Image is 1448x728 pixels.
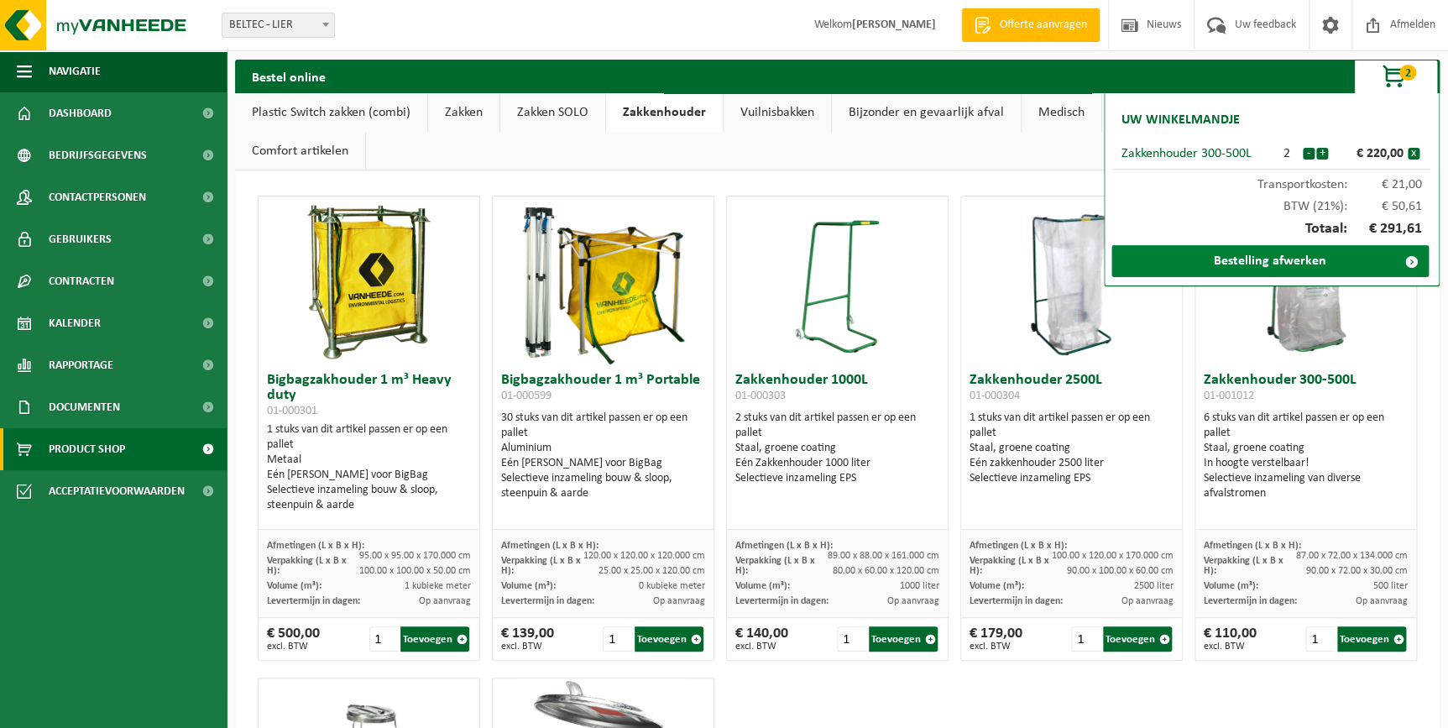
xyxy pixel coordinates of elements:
h3: Bigbagzakhouder 1 m³ Heavy duty [267,373,471,418]
div: Selectieve inzameling bouw & sloop, steenpuin & aarde [501,471,705,501]
span: excl. BTW [735,642,788,652]
div: 6 stuks van dit artikel passen er op een pallet [1204,411,1408,501]
span: Gebruikers [49,218,112,260]
a: Bestelling afwerken [1111,245,1429,277]
span: Afmetingen (L x B x H): [1204,541,1301,551]
span: Dashboard [49,92,112,134]
span: Kalender [49,302,101,344]
span: Op aanvraag [1121,596,1174,606]
span: Op aanvraag [653,596,705,606]
span: Verpakking (L x B x H): [267,556,347,576]
a: Offerte aanvragen [961,8,1100,42]
h2: Uw winkelmandje [1113,102,1248,139]
span: 01-000304 [970,390,1020,402]
img: 01-000303 [795,196,879,364]
div: Staal, groene coating [735,441,939,456]
span: Afmetingen (L x B x H): [501,541,599,551]
span: Verpakking (L x B x H): [970,556,1049,576]
span: € 21,00 [1347,178,1423,191]
input: 1 [1071,626,1101,652]
img: 01-000304 [1029,196,1113,364]
span: Volume (m³): [267,581,321,591]
div: BTW (21%): [1113,191,1430,213]
span: Levertermijn in dagen: [501,596,594,606]
span: Acceptatievoorwaarden [49,470,185,512]
div: In hoogte verstelbaar! [1204,456,1408,471]
span: Product Shop [49,428,125,470]
div: € 140,00 [735,626,788,652]
span: € 291,61 [1347,222,1423,237]
div: Staal, groene coating [970,441,1174,456]
span: 100.00 x 100.00 x 50.00 cm [359,566,471,576]
a: Comfort artikelen [235,132,365,170]
div: Eén Zakkenhouder 1000 liter [735,456,939,471]
button: 2 [1354,60,1438,93]
img: 01-000301 [285,196,452,364]
span: 80.00 x 60.00 x 120.00 cm [833,566,939,576]
span: Levertermijn in dagen: [970,596,1063,606]
div: Aluminium [501,441,705,456]
span: excl. BTW [970,642,1022,652]
span: Volume (m³): [735,581,790,591]
div: 1 stuks van dit artikel passen er op een pallet [970,411,1174,486]
div: Selectieve inzameling bouw & sloop, steenpuin & aarde [267,483,471,513]
button: - [1303,148,1315,160]
span: 25.00 x 25.00 x 120.00 cm [599,566,705,576]
div: Selectieve inzameling van diverse afvalstromen [1204,471,1408,501]
div: Selectieve inzameling EPS [970,471,1174,486]
div: 2 [1272,147,1302,160]
span: 2500 liter [1134,581,1174,591]
span: 2 [1399,65,1416,81]
a: Zakkenhouder [606,93,723,132]
span: 01-000599 [501,390,551,402]
span: Afmetingen (L x B x H): [267,541,364,551]
span: Volume (m³): [501,581,556,591]
h3: Bigbagzakhouder 1 m³ Portable [501,373,705,406]
a: Plastic Switch zakken (combi) [235,93,427,132]
span: Afmetingen (L x B x H): [735,541,833,551]
a: Recipiënten [1102,93,1200,132]
div: € 139,00 [501,626,554,652]
span: Verpakking (L x B x H): [735,556,815,576]
h3: Zakkenhouder 2500L [970,373,1174,406]
button: Toevoegen [1103,626,1172,652]
button: Toevoegen [635,626,703,652]
strong: [PERSON_NAME] [852,18,936,31]
span: excl. BTW [501,642,554,652]
h3: Zakkenhouder 1000L [735,373,939,406]
button: Toevoegen [869,626,938,652]
span: Levertermijn in dagen: [267,596,360,606]
div: Eén [PERSON_NAME] voor BigBag [267,468,471,483]
div: Transportkosten: [1113,170,1430,191]
div: 1 stuks van dit artikel passen er op een pallet [267,422,471,513]
span: 90.00 x 72.00 x 30.00 cm [1306,566,1408,576]
span: Levertermijn in dagen: [735,596,829,606]
a: Vuilnisbakken [724,93,831,132]
span: Navigatie [49,50,101,92]
div: 30 stuks van dit artikel passen er op een pallet [501,411,705,501]
span: 89.00 x 88.00 x 161.000 cm [828,551,939,561]
span: Levertermijn in dagen: [1204,596,1297,606]
div: € 500,00 [267,626,320,652]
span: 01-000303 [735,390,786,402]
span: Offerte aanvragen [996,17,1091,34]
a: Zakken [428,93,499,132]
div: Metaal [267,453,471,468]
span: 500 liter [1373,581,1408,591]
span: Verpakking (L x B x H): [501,556,581,576]
input: 1 [837,626,867,652]
span: BELTEC - LIER [222,13,334,37]
span: 120.00 x 120.00 x 120.000 cm [583,551,705,561]
span: 0 kubieke meter [639,581,705,591]
button: Toevoegen [400,626,469,652]
span: 01-001012 [1204,390,1254,402]
a: Medisch [1022,93,1101,132]
span: Volume (m³): [1204,581,1258,591]
div: € 179,00 [970,626,1022,652]
div: Selectieve inzameling EPS [735,471,939,486]
div: Eén [PERSON_NAME] voor BigBag [501,456,705,471]
button: Toevoegen [1337,626,1406,652]
span: 95.00 x 95.00 x 170.000 cm [359,551,471,561]
span: 90.00 x 100.00 x 60.00 cm [1067,566,1174,576]
span: Op aanvraag [1356,596,1408,606]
